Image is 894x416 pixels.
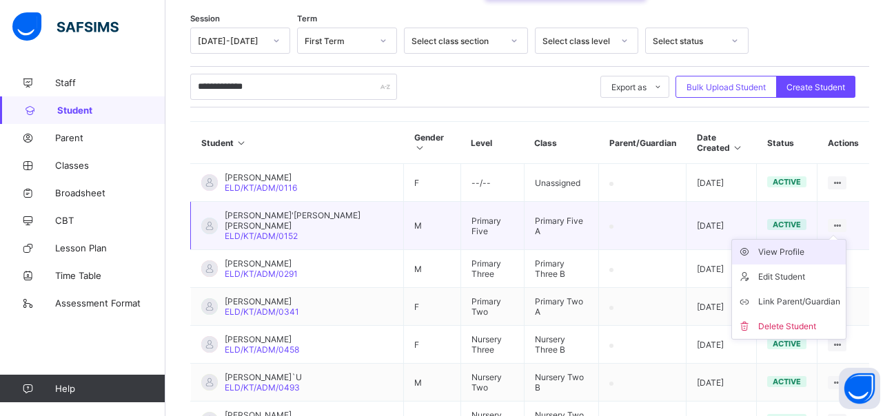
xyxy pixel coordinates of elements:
td: [DATE] [687,164,757,202]
td: F [404,164,460,202]
span: ELD/KT/ADM/0493 [225,382,300,393]
span: Help [55,383,165,394]
span: [PERSON_NAME]`U [225,372,302,382]
span: CBT [55,215,165,226]
div: Delete Student [758,320,840,333]
td: [DATE] [687,288,757,326]
td: Primary Five A [524,202,599,250]
th: Gender [404,122,460,164]
td: [DATE] [687,250,757,288]
td: Nursery Three [460,326,524,364]
img: safsims [12,12,119,41]
td: Nursery Three B [524,326,599,364]
div: Select class section [412,36,502,46]
span: active [773,339,801,349]
span: Create Student [786,82,845,92]
span: [PERSON_NAME] [225,296,299,306]
i: Sort in Ascending Order [732,143,744,153]
span: ELD/KT/ADM/0291 [225,269,298,279]
div: View Profile [758,245,840,259]
i: Sort in Ascending Order [236,138,247,148]
td: --/-- [460,164,524,202]
td: F [404,326,460,364]
i: Sort in Ascending Order [414,143,426,153]
td: M [404,202,460,250]
span: [PERSON_NAME]'[PERSON_NAME] [PERSON_NAME] [225,210,393,231]
span: Bulk Upload Student [687,82,766,92]
span: Assessment Format [55,298,165,309]
span: [PERSON_NAME] [225,334,299,344]
th: Student [191,122,404,164]
span: ELD/KT/ADM/0152 [225,231,298,241]
td: Unassigned [524,164,599,202]
span: Lesson Plan [55,242,165,253]
td: Primary Two A [524,288,599,326]
span: active [773,377,801,386]
th: Status [757,122,817,164]
th: Parent/Guardian [599,122,687,164]
div: Select status [653,36,723,46]
td: Nursery Two [460,364,524,402]
th: Actions [817,122,869,164]
div: Select class level [542,36,613,46]
th: Level [460,122,524,164]
td: Primary Five [460,202,524,250]
span: [PERSON_NAME] [225,258,298,269]
span: ELD/KT/ADM/0341 [225,306,299,317]
td: Primary Three B [524,250,599,288]
span: Classes [55,160,165,171]
td: [DATE] [687,364,757,402]
span: Staff [55,77,165,88]
td: M [404,250,460,288]
span: active [773,220,801,229]
span: Session [190,14,220,23]
span: Parent [55,132,165,143]
div: [DATE]-[DATE] [198,36,265,46]
td: Primary Two [460,288,524,326]
td: M [404,364,460,402]
td: F [404,288,460,326]
span: Broadsheet [55,187,165,198]
span: ELD/KT/ADM/0116 [225,183,297,193]
td: [DATE] [687,202,757,250]
div: Link Parent/Guardian [758,295,840,309]
th: Class [524,122,599,164]
span: active [773,177,801,187]
th: Date Created [687,122,757,164]
div: Edit Student [758,270,840,284]
span: Student [57,105,165,116]
td: Nursery Two B [524,364,599,402]
span: ELD/KT/ADM/0458 [225,344,299,355]
td: Primary Three [460,250,524,288]
td: [DATE] [687,326,757,364]
div: First Term [305,36,372,46]
span: Term [297,14,317,23]
span: Export as [611,82,647,92]
button: Open asap [839,368,880,409]
span: [PERSON_NAME] [225,172,297,183]
span: Time Table [55,270,165,281]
